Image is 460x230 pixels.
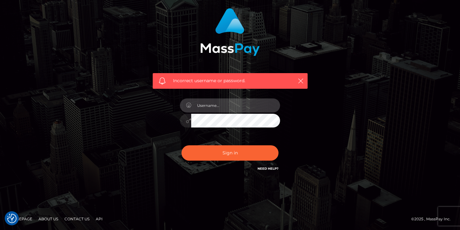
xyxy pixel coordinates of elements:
a: API [93,214,105,224]
a: Need Help? [258,167,279,171]
a: Contact Us [62,214,92,224]
img: MassPay Login [200,8,260,56]
button: Sign in [181,145,279,161]
img: Revisit consent button [7,214,17,223]
a: Homepage [7,214,35,224]
button: Consent Preferences [7,214,17,223]
span: Incorrect username or password. [173,77,287,84]
div: © 2025 , MassPay Inc. [411,216,455,222]
a: About Us [36,214,61,224]
input: Username... [191,98,280,112]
